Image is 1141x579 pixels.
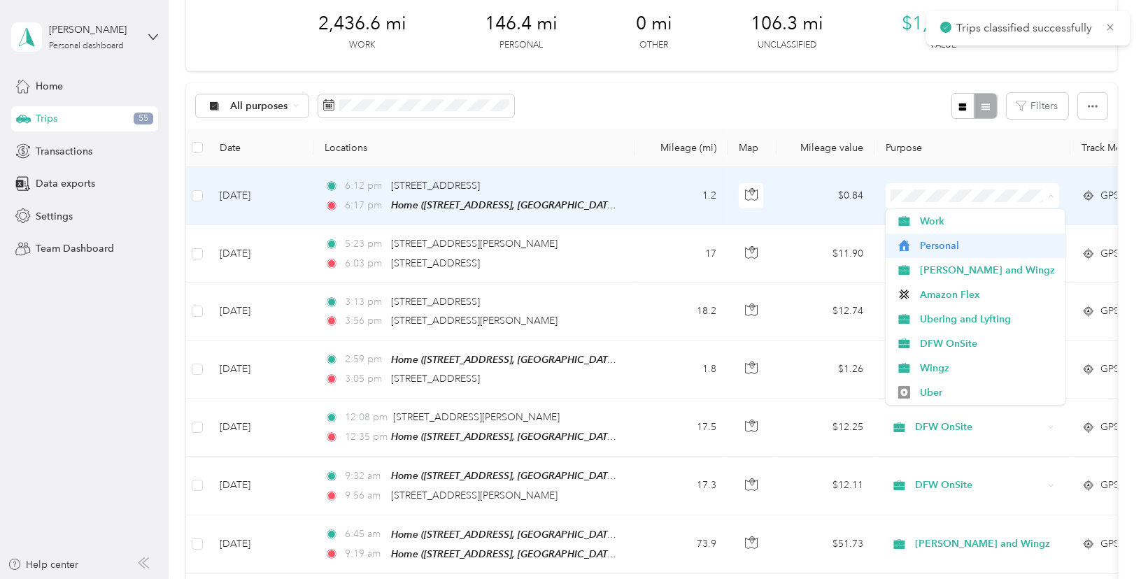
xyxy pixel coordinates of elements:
[921,361,1056,376] span: Wingz
[134,113,153,125] span: 55
[8,557,79,572] button: Help center
[930,39,956,52] p: Value
[230,101,288,111] span: All purposes
[915,478,1043,493] span: DFW OnSite
[345,488,385,503] span: 9:56 am
[345,178,385,194] span: 6:12 pm
[921,312,1056,327] span: Ubering and Lyfting
[1100,303,1119,319] span: GPS
[36,79,63,94] span: Home
[391,257,480,269] span: [STREET_ADDRESS]
[751,13,823,35] span: 106.3 mi
[391,315,558,327] span: [STREET_ADDRESS][PERSON_NAME]
[345,429,385,445] span: 12:35 pm
[391,238,558,250] span: [STREET_ADDRESS][PERSON_NAME]
[635,283,728,341] td: 18.2
[313,129,635,167] th: Locations
[758,39,816,52] p: Unclassified
[639,39,668,52] p: Other
[728,129,777,167] th: Map
[36,144,92,159] span: Transactions
[874,129,1070,167] th: Purpose
[921,214,1056,229] span: Work
[635,167,728,225] td: 1.2
[635,225,728,283] td: 17
[391,373,480,385] span: [STREET_ADDRESS]
[635,129,728,167] th: Mileage (mi)
[635,341,728,399] td: 1.8
[956,20,1095,37] p: Trips classified successfully
[499,39,543,52] p: Personal
[36,111,57,126] span: Trips
[1100,478,1119,493] span: GPS
[208,515,313,574] td: [DATE]
[777,399,874,457] td: $12.25
[36,241,114,256] span: Team Dashboard
[391,354,673,366] span: Home ([STREET_ADDRESS], [GEOGRAPHIC_DATA], [US_STATE])
[485,13,558,35] span: 146.4 mi
[391,470,673,482] span: Home ([STREET_ADDRESS], [GEOGRAPHIC_DATA], [US_STATE])
[391,431,673,443] span: Home ([STREET_ADDRESS], [GEOGRAPHIC_DATA], [US_STATE])
[636,13,672,35] span: 0 mi
[921,263,1056,278] span: [PERSON_NAME] and Wingz
[777,167,874,225] td: $0.84
[345,371,385,387] span: 3:05 pm
[345,256,385,271] span: 6:03 pm
[1100,362,1119,377] span: GPS
[777,341,874,399] td: $1.26
[635,399,728,457] td: 17.5
[921,287,1056,302] span: Amazon Flex
[345,527,385,542] span: 6:45 am
[898,386,911,399] img: Legacy Icon [Uber]
[902,13,985,35] span: $1,705.62
[635,515,728,574] td: 73.9
[635,457,728,515] td: 17.3
[777,457,874,515] td: $12.11
[49,42,124,50] div: Personal dashboard
[208,283,313,341] td: [DATE]
[345,469,385,484] span: 9:32 am
[777,283,874,341] td: $12.74
[391,548,673,560] span: Home ([STREET_ADDRESS], [GEOGRAPHIC_DATA], [US_STATE])
[391,180,480,192] span: [STREET_ADDRESS]
[345,198,385,213] span: 6:17 pm
[393,411,560,423] span: [STREET_ADDRESS][PERSON_NAME]
[915,420,1043,435] span: DFW OnSite
[208,399,313,457] td: [DATE]
[345,352,385,367] span: 2:59 pm
[208,167,313,225] td: [DATE]
[777,129,874,167] th: Mileage value
[921,385,1056,400] span: Uber
[921,238,1056,253] span: Personal
[318,13,406,35] span: 2,436.6 mi
[208,129,313,167] th: Date
[1100,420,1119,435] span: GPS
[345,410,388,425] span: 12:08 pm
[345,313,385,329] span: 3:56 pm
[49,22,136,37] div: [PERSON_NAME]
[777,225,874,283] td: $11.90
[1007,93,1068,119] button: Filters
[391,199,673,211] span: Home ([STREET_ADDRESS], [GEOGRAPHIC_DATA], [US_STATE])
[208,457,313,515] td: [DATE]
[777,515,874,574] td: $51.73
[1100,188,1119,203] span: GPS
[36,209,73,224] span: Settings
[391,529,673,541] span: Home ([STREET_ADDRESS], [GEOGRAPHIC_DATA], [US_STATE])
[349,39,375,52] p: Work
[208,341,313,399] td: [DATE]
[36,176,95,191] span: Data exports
[391,296,480,308] span: [STREET_ADDRESS]
[915,536,1050,552] span: [PERSON_NAME] and Wingz
[1063,501,1141,579] iframe: Everlance-gr Chat Button Frame
[345,236,385,252] span: 5:23 pm
[1100,246,1119,262] span: GPS
[208,225,313,283] td: [DATE]
[345,546,385,562] span: 9:19 am
[391,489,558,501] span: [STREET_ADDRESS][PERSON_NAME]
[921,336,1056,351] span: DFW OnSite
[345,294,385,310] span: 3:13 pm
